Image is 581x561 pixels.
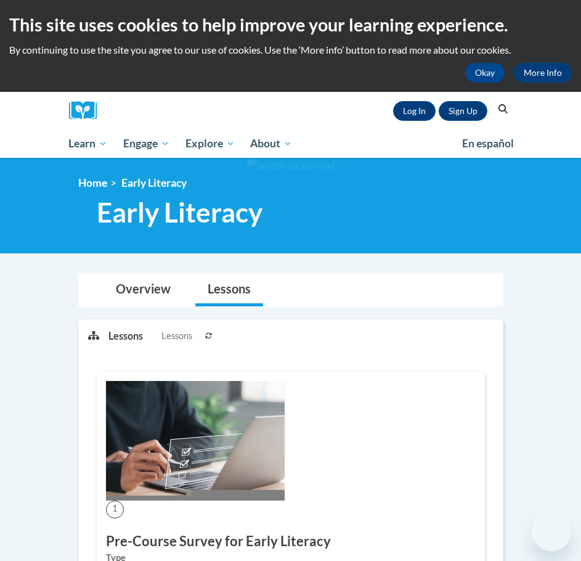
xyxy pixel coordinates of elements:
[69,101,106,120] img: Logo brand
[123,136,169,151] span: Engage
[242,129,300,158] a: About
[60,129,522,158] div: Main menu
[106,501,124,518] span: 1
[106,381,285,501] img: Course Image
[115,129,177,158] a: Engage
[108,329,143,343] p: Lessons
[97,196,262,229] span: Early Literacy
[454,131,522,157] a: En español
[393,101,436,121] a: Log In
[439,101,487,121] a: Register
[462,137,514,150] span: En español
[106,532,476,551] h3: Pre-Course Survey for Early Literacy
[185,136,235,151] span: Explore
[69,101,106,120] a: Cox Campus
[61,129,116,158] a: Learn
[121,176,187,189] span: Early Literacy
[532,512,571,551] iframe: Button to launch messaging window
[465,63,505,83] button: Okay
[9,43,572,57] p: By continuing to use the site you agree to our use of cookies. Use the ‘More info’ button to read...
[250,136,292,151] span: About
[177,129,243,158] a: Explore
[247,159,335,173] img: Section background
[68,136,107,151] span: Learn
[78,176,107,189] a: Home
[514,63,572,83] a: More Info
[104,274,183,306] a: Overview
[195,274,263,306] a: Lessons
[9,12,572,37] h2: This site uses cookies to help improve your learning experience.
[494,102,512,117] button: Search
[161,329,192,343] span: Lessons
